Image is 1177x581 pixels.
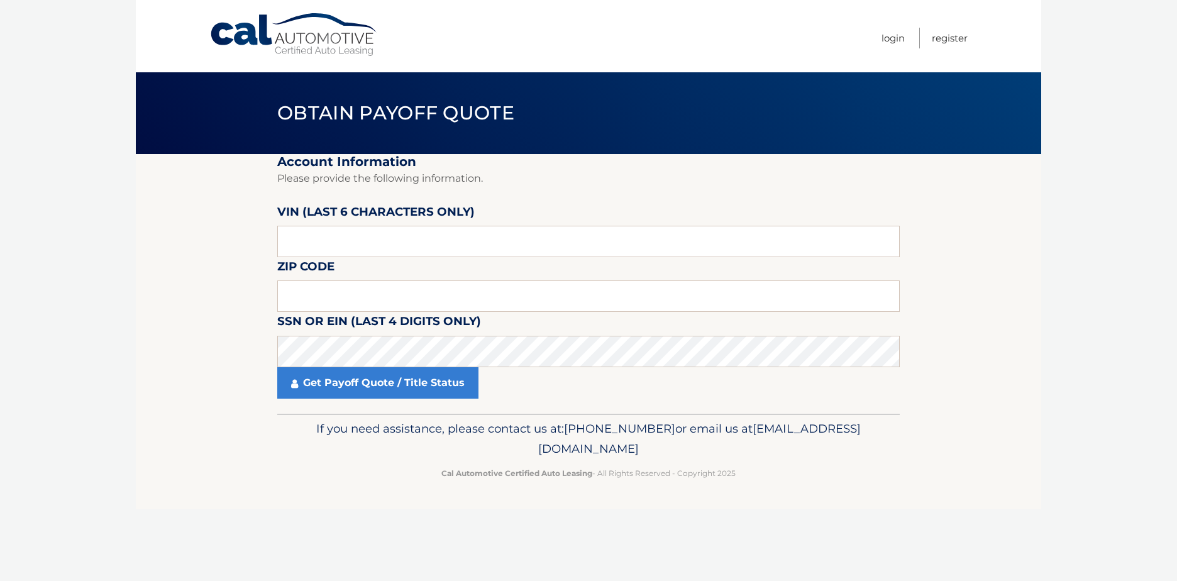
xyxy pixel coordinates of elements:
a: Login [881,28,905,48]
a: Get Payoff Quote / Title Status [277,367,478,399]
label: Zip Code [277,257,334,280]
span: Obtain Payoff Quote [277,101,514,124]
strong: Cal Automotive Certified Auto Leasing [441,468,592,478]
h2: Account Information [277,154,900,170]
p: - All Rights Reserved - Copyright 2025 [285,467,892,480]
p: Please provide the following information. [277,170,900,187]
span: [PHONE_NUMBER] [564,421,675,436]
a: Register [932,28,968,48]
p: If you need assistance, please contact us at: or email us at [285,419,892,459]
label: VIN (last 6 characters only) [277,202,475,226]
label: SSN or EIN (last 4 digits only) [277,312,481,335]
a: Cal Automotive [209,13,379,57]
